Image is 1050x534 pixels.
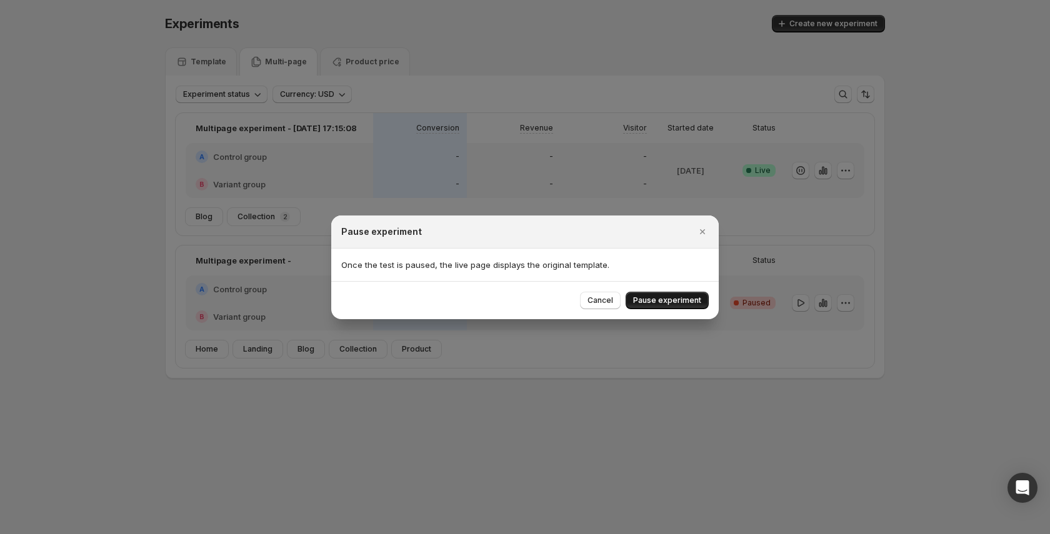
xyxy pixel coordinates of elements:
h2: Pause experiment [341,225,422,238]
span: Cancel [587,295,613,305]
p: Once the test is paused, the live page displays the original template. [341,259,709,271]
button: Cancel [580,292,621,309]
span: Pause experiment [633,295,701,305]
div: Open Intercom Messenger [1007,473,1037,503]
button: Close [694,223,711,240]
button: Pause experiment [626,292,709,309]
